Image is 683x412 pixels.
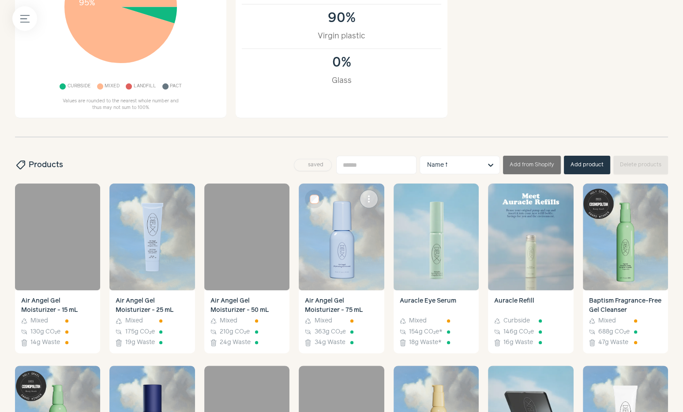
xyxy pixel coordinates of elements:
span: Mixed [30,316,48,326]
div: 0% [251,55,432,71]
span: 16g Waste [503,338,533,347]
h4: Baptism Fragrance-Free Gel Cleanser [589,296,662,315]
div: Virgin plastic [251,30,432,42]
span: Mixed [125,316,143,326]
h4: Auracle Refill [494,296,567,315]
span: Mixed [220,316,237,326]
button: Add from Shopify [503,156,561,174]
a: Baptism Fragrance-Free Gel Cleanser Mixed 688g CO₂e 47g Waste [583,290,668,354]
a: Auracle Refill Curbside 146g CO₂e 16g Waste [488,290,573,354]
img: Air Angel Gel Moisturizer - 25 mL [109,184,195,290]
span: Curbside [68,82,91,92]
h4: Air Angel Gel Moisturizer - 75 mL [305,296,378,315]
span: 18g Waste * [409,338,442,347]
a: Air Angel Gel Moisturizer - 50 mL Mixed 210g CO₂e 24g Waste [204,290,289,354]
span: Mixed [598,316,616,326]
span: Mixed [409,316,427,326]
a: Air Angel Gel Moisturizer - 15 mL [15,184,100,290]
span: 34g Waste [314,338,345,347]
div: Glass [251,75,432,86]
span: saved [305,162,326,168]
span: Mixed [105,82,120,92]
span: 688g CO₂e [598,327,630,337]
a: Air Angel Gel Moisturizer - 25 mL Mixed 175g CO₂e 19g Waste [109,290,195,354]
span: 210g CO₂e [220,327,250,337]
span: Mixed [314,316,332,326]
a: Air Angel Gel Moisturizer - 50 mL [204,184,289,290]
span: 175g CO₂e [125,327,155,337]
button: more_vert [360,190,378,208]
p: Values are rounded to the nearest whole number and thus may not sum to 100%. [59,98,183,112]
img: Air Angel Gel Moisturizer - 75 mL [299,184,384,290]
h4: Air Angel Gel Moisturizer - 50 mL [210,296,283,315]
span: 47g Waste [598,338,628,347]
a: Air Angel Gel Moisturizer - 75 mL Mixed 363g CO₂e 34g Waste [299,290,384,354]
a: Auracle Eye Serum Mixed 154g CO₂e* 18g Waste* [394,290,479,354]
h4: Air Angel Gel Moisturizer - 15 mL [21,296,94,315]
span: Pact [170,82,182,92]
button: saved [294,159,332,171]
span: 154g CO₂e * [409,327,443,337]
button: Add product [564,156,610,174]
span: Landfill [134,82,156,92]
span: 363g CO₂e [314,327,345,337]
img: Baptism Fragrance-Free Gel Cleanser [583,184,668,290]
span: 146g CO₂e [503,327,534,337]
img: Auracle Eye Serum [394,184,479,290]
a: Air Angel Gel Moisturizer - 15 mL Mixed 130g CO₂e 14g Waste [15,290,100,354]
h4: Auracle Eye Serum [400,296,473,315]
img: Auracle Refill [488,184,573,290]
span: 130g CO₂e [30,327,60,337]
span: sell [15,160,26,170]
span: 14g Waste [30,338,60,347]
h4: Air Angel Gel Moisturizer - 25 mL [116,296,188,315]
h2: Products [15,159,63,171]
span: more_vert [364,194,374,204]
span: 19g Waste [125,338,155,347]
span: Curbside [503,316,530,326]
div: 90% [251,11,432,26]
span: 24g Waste [220,338,251,347]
